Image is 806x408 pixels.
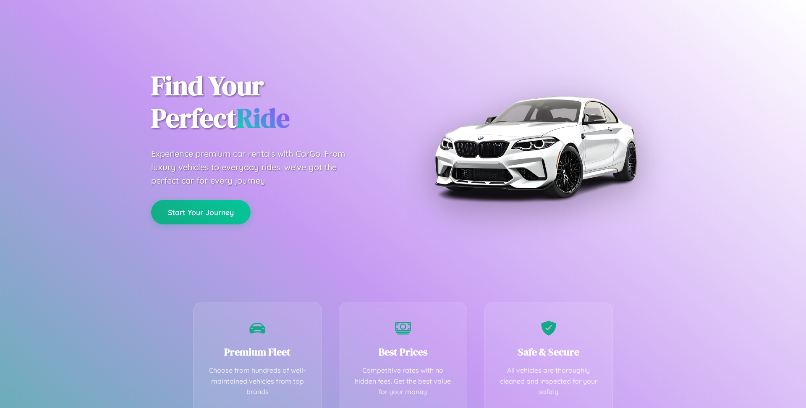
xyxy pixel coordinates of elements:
p: Competitive rates with no hidden fees. Get the best value for your money [352,365,455,397]
p: Experience premium car rentals with CarGo. From luxury vehicles to everyday rides, we've got the ... [151,147,361,187]
span: Ride [236,100,290,136]
img: Premium BMW car rental vehicle [430,42,640,252]
p: All vehicles are thoroughly cleaned and inspected for your safety [497,365,600,397]
h3: Safe & Secure [497,345,600,359]
h1: Find Your Perfect [151,70,390,134]
h3: Best Prices [352,345,455,359]
p: Choose from hundreds of well-maintained vehicles from top brands [206,365,309,397]
h3: Premium Fleet [206,345,309,359]
button: Start Your Journey [151,200,251,224]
